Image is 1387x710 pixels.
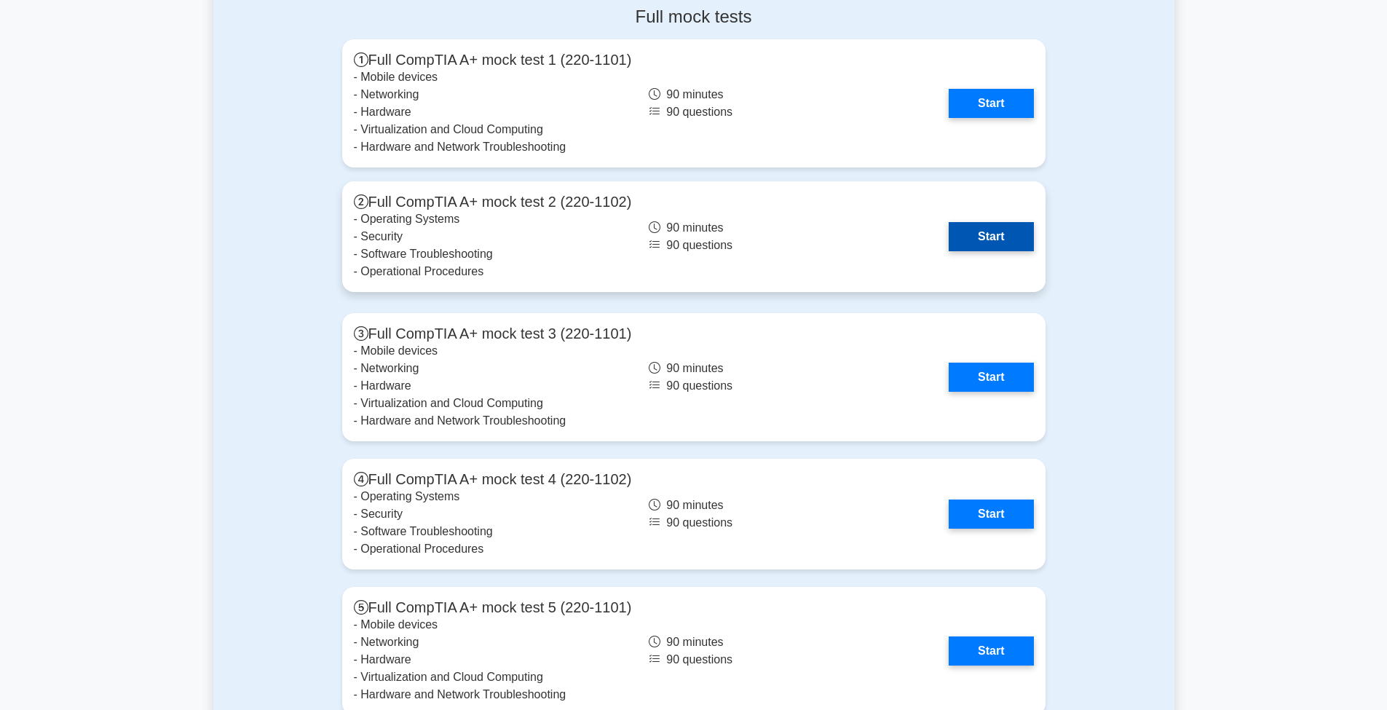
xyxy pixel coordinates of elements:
a: Start [949,636,1033,666]
a: Start [949,363,1033,392]
a: Start [949,89,1033,118]
h4: Full mock tests [342,7,1046,28]
a: Start [949,500,1033,529]
a: Start [949,222,1033,251]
